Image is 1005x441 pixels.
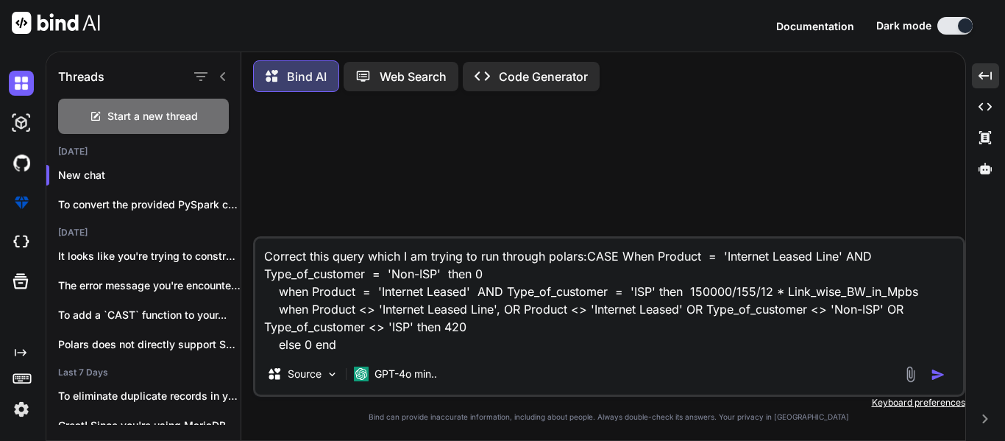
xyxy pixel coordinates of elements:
[902,366,919,383] img: attachment
[58,68,104,85] h1: Threads
[354,367,369,381] img: GPT-4o mini
[326,368,338,381] img: Pick Models
[287,68,327,85] p: Bind AI
[9,230,34,255] img: cloudideIcon
[931,367,945,382] img: icon
[9,190,34,215] img: premium
[876,18,931,33] span: Dark mode
[288,367,322,381] p: Source
[12,12,100,34] img: Bind AI
[46,146,241,158] h2: [DATE]
[380,68,447,85] p: Web Search
[58,197,241,212] p: To convert the provided PySpark code to ...
[253,397,965,409] p: Keyboard preferences
[255,239,963,353] textarea: Correct this query which I am trying to run through polars:CASE When Product = 'Internet Leased L...
[9,150,34,175] img: githubDark
[9,110,34,135] img: darkAi-studio
[776,18,854,34] button: Documentation
[9,71,34,96] img: darkChat
[58,337,241,352] p: Polars does not directly support SQL queries...
[107,109,198,124] span: Start a new thread
[58,389,241,403] p: To eliminate duplicate records in your SQL...
[374,367,437,381] p: GPT-4o min..
[58,418,241,433] p: Great! Since you're using MariaDB, you can...
[46,367,241,378] h2: Last 7 Days
[46,227,241,239] h2: [DATE]
[58,249,241,264] p: It looks like you're trying to construct...
[58,308,241,322] p: To add a `CAST` function to your...
[58,168,241,183] p: New chat
[253,412,965,423] p: Bind can provide inaccurate information, including about people. Always double-check its answers....
[9,397,34,422] img: settings
[58,278,241,293] p: The error message you're encountering indicates that...
[499,68,588,85] p: Code Generator
[776,20,854,32] span: Documentation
